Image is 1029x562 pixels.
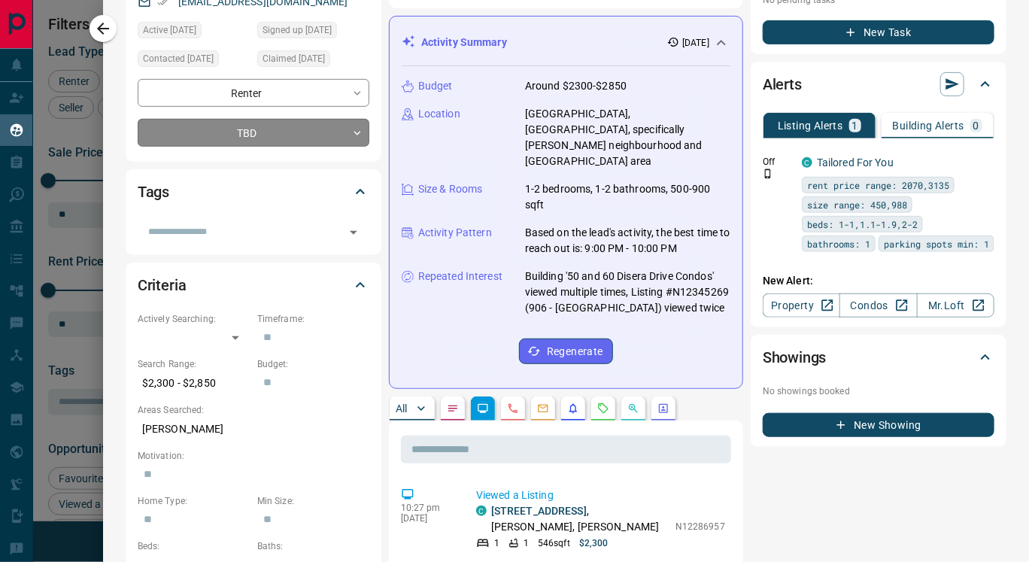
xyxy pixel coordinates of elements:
p: No showings booked [763,384,994,398]
div: Thu Aug 28 2025 [257,22,369,43]
div: Renter [138,79,369,107]
button: Regenerate [519,339,613,364]
p: Areas Searched: [138,403,369,417]
button: New Task [763,20,994,44]
p: Baths: [257,539,369,553]
p: [DATE] [401,513,454,524]
svg: Push Notification Only [763,169,773,179]
span: Contacted [DATE] [143,51,214,66]
span: beds: 1-1,1.1-1.9,2-2 [807,217,918,232]
p: 1 [852,120,858,131]
p: Beds: [138,539,250,553]
span: Active [DATE] [143,23,196,38]
span: size range: 450,988 [807,197,907,212]
p: Building Alerts [893,120,964,131]
p: Location [418,106,460,122]
p: Activity Summary [421,35,507,50]
p: Min Size: [257,494,369,508]
p: Motivation: [138,449,369,463]
p: Listing Alerts [778,120,843,131]
a: Condos [839,293,917,317]
div: Thu Aug 28 2025 [138,22,250,43]
svg: Requests [597,403,609,415]
p: 1 [524,536,529,550]
span: Claimed [DATE] [263,51,325,66]
svg: Listing Alerts [567,403,579,415]
span: rent price range: 2070,3135 [807,178,949,193]
div: Activity Summary[DATE] [402,29,730,56]
p: Off [763,155,793,169]
p: Activity Pattern [418,225,492,241]
p: $2,300 [579,536,609,550]
a: Tailored For You [817,156,894,169]
div: Fri Aug 29 2025 [257,50,369,71]
button: New Showing [763,413,994,437]
div: Tags [138,174,369,210]
svg: Calls [507,403,519,415]
p: [DATE] [682,36,709,50]
h2: Showings [763,345,827,369]
span: Signed up [DATE] [263,23,332,38]
p: Budget: [257,357,369,371]
span: bathrooms: 1 [807,236,870,251]
p: Home Type: [138,494,250,508]
p: Actively Searching: [138,312,250,326]
p: 0 [973,120,979,131]
div: Alerts [763,66,994,102]
div: TBD [138,119,369,147]
p: 10:27 pm [401,503,454,513]
p: Budget [418,78,453,94]
p: Size & Rooms [418,181,483,197]
h2: Tags [138,180,169,204]
svg: Agent Actions [657,403,669,415]
svg: Opportunities [627,403,639,415]
p: [PERSON_NAME] [138,417,369,442]
p: Repeated Interest [418,269,502,284]
p: N12286957 [675,520,725,533]
div: Showings [763,339,994,375]
p: New Alert: [763,273,994,289]
h2: Criteria [138,273,187,297]
a: Property [763,293,840,317]
svg: Lead Browsing Activity [477,403,489,415]
p: All [396,403,408,414]
p: , [PERSON_NAME], [PERSON_NAME] [491,503,668,535]
div: condos.ca [476,506,487,516]
button: Open [343,222,364,243]
a: [STREET_ADDRESS] [491,505,587,517]
p: 1 [494,536,499,550]
div: condos.ca [802,157,812,168]
h2: Alerts [763,72,802,96]
div: Criteria [138,267,369,303]
p: 546 sqft [538,536,570,550]
p: $2,300 - $2,850 [138,371,250,396]
p: Timeframe: [257,312,369,326]
div: Fri Aug 29 2025 [138,50,250,71]
p: Based on the lead's activity, the best time to reach out is: 9:00 PM - 10:00 PM [525,225,730,257]
p: Viewed a Listing [476,488,725,503]
span: parking spots min: 1 [884,236,989,251]
p: 1-2 bedrooms, 1-2 bathrooms, 500-900 sqft [525,181,730,213]
p: Search Range: [138,357,250,371]
svg: Emails [537,403,549,415]
svg: Notes [447,403,459,415]
p: Around $2300-$2850 [525,78,627,94]
p: Building '50 and 60 Disera Drive Condos' viewed multiple times, Listing #N12345269 (906 - [GEOGRA... [525,269,730,316]
a: Mr.Loft [917,293,994,317]
p: [GEOGRAPHIC_DATA], [GEOGRAPHIC_DATA], specifically [PERSON_NAME] neighbourhood and [GEOGRAPHIC_DA... [525,106,730,169]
